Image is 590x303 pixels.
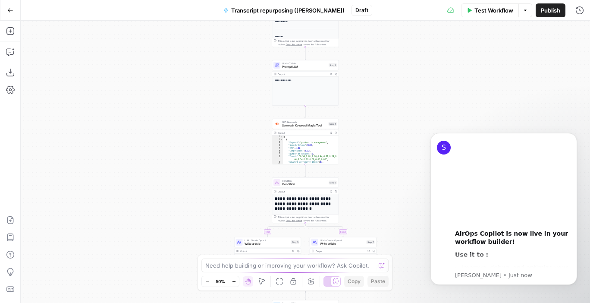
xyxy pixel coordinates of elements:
[272,136,283,139] div: 1
[305,292,306,300] g: Edge from step_6-conditional-end to step_17
[320,239,365,242] span: LLM · Claude Opus 4
[367,240,375,244] div: Step 7
[286,43,302,46] span: Copy the output
[355,6,368,14] span: Draft
[268,283,306,293] g: Edge from step_5 to step_6-conditional-end
[329,181,337,185] div: Step 6
[329,122,337,126] div: Step 4
[272,155,283,161] div: 8
[278,190,327,193] div: Output
[282,179,327,183] span: Condition
[305,223,344,237] g: Edge from step_6 to step_7
[367,276,389,287] button: Paste
[272,147,283,150] div: 5
[282,182,327,186] span: Condition
[417,120,590,299] iframe: Intercom notifications message
[305,47,306,60] g: Edge from step_9 to step_3
[348,278,361,285] span: Copy
[282,65,327,69] span: Prompt LLM
[278,39,337,46] div: This output is too large & has been abbreviated for review. to view the full content.
[305,106,306,118] g: Edge from step_3 to step_4
[245,242,289,246] span: Write article
[344,276,364,287] button: Copy
[280,136,283,139] span: Toggle code folding, rows 1 through 202
[474,6,513,15] span: Test Workflow
[272,161,283,164] div: 9
[278,73,327,76] div: Output
[245,239,289,242] span: LLM · Claude Opus 4
[371,278,385,285] span: Paste
[536,3,565,17] button: Publish
[278,215,337,222] div: This output is too large & has been abbreviated for review. to view the full content.
[305,164,306,177] g: Edge from step_4 to step_6
[272,119,339,164] div: SEO ResearchSemrush Keyword Magic ToolStep 4Output[ { "Keyword":"product in management", "Search ...
[305,283,343,293] g: Edge from step_7 to step_6-conditional-end
[272,141,283,144] div: 3
[272,150,283,153] div: 6
[316,249,365,253] div: Output
[275,122,279,126] img: 8a3tdog8tf0qdwwcclgyu02y995m
[231,6,345,15] span: Transcript repurposing ([PERSON_NAME])
[320,242,365,246] span: Write article
[267,223,305,237] g: Edge from step_6 to step_5
[291,240,299,244] div: Step 5
[282,120,327,124] span: SEO Research
[282,62,327,65] span: LLM · O3 Mini
[272,144,283,147] div: 4
[329,63,337,67] div: Step 3
[272,139,283,142] div: 2
[218,3,350,17] button: Transcript repurposing ([PERSON_NAME])
[286,219,302,222] span: Copy the output
[272,164,283,167] div: 10
[278,131,327,135] div: Output
[541,6,560,15] span: Publish
[272,152,283,155] div: 7
[282,123,327,128] span: Semrush Keyword Magic Tool
[216,278,225,285] span: 50%
[280,139,283,142] span: Toggle code folding, rows 2 through 11
[461,3,519,17] button: Test Workflow
[240,249,289,253] div: Output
